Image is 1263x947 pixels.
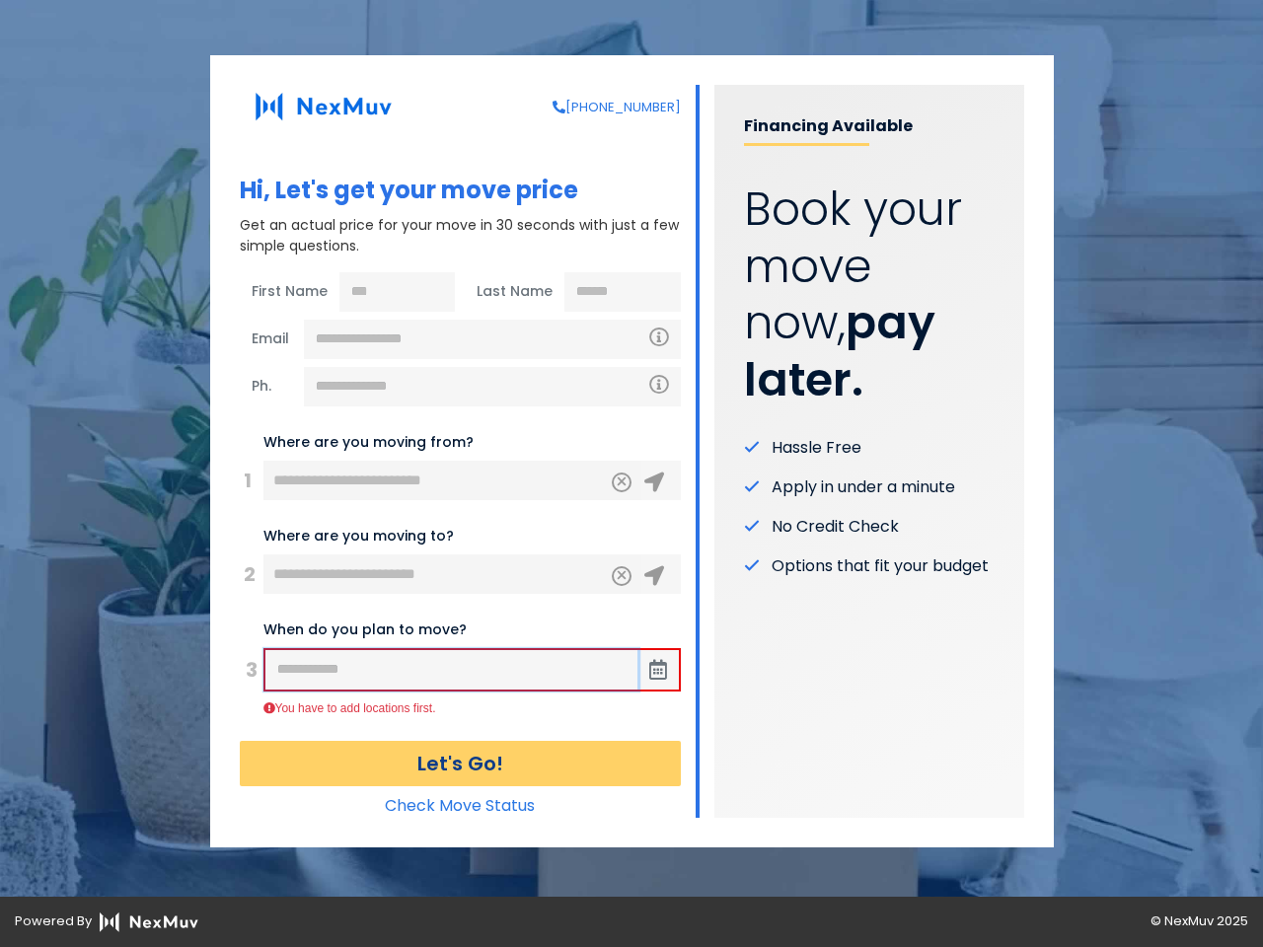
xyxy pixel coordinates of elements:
[744,182,995,408] p: Book your move now,
[772,436,861,460] span: Hassle Free
[772,515,899,539] span: No Credit Check
[263,619,467,640] label: When do you plan to move?
[263,432,474,453] label: Where are you moving from?
[240,367,304,406] span: Ph.
[465,272,564,312] span: Last Name
[263,461,641,500] input: 123 Main St, City, ST ZIP
[385,794,535,817] a: Check Move Status
[240,741,681,786] button: Let's Go!
[263,554,641,594] input: 456 Elm St, City, ST ZIP
[240,85,408,129] img: NexMuv
[263,526,454,546] label: Where are you moving to?
[240,177,681,205] h1: Hi, Let's get your move price
[240,320,304,359] span: Email
[631,911,1263,932] div: © NexMuv 2025
[772,554,989,578] span: Options that fit your budget
[249,699,696,717] div: You have to add locations first.
[744,114,995,146] p: Financing Available
[772,475,955,499] span: Apply in under a minute
[240,272,339,312] span: First Name
[553,98,681,117] a: [PHONE_NUMBER]
[612,566,631,586] button: Clear
[612,473,631,492] button: Clear
[240,215,681,256] p: Get an actual price for your move in 30 seconds with just a few simple questions.
[744,291,935,411] strong: pay later.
